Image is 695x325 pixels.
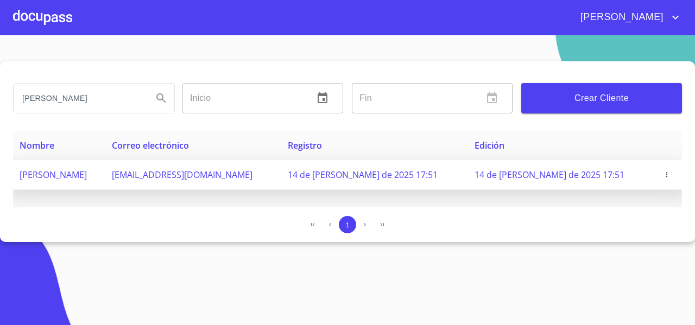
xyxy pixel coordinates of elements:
span: 14 de [PERSON_NAME] de 2025 17:51 [475,169,624,181]
button: Search [148,85,174,111]
span: Crear Cliente [530,91,673,106]
span: Registro [288,139,322,151]
span: Nombre [20,139,54,151]
input: search [14,84,144,113]
span: [PERSON_NAME] [572,9,669,26]
span: 1 [345,221,349,229]
span: Correo electrónico [112,139,189,151]
span: 14 de [PERSON_NAME] de 2025 17:51 [288,169,438,181]
button: Crear Cliente [521,83,682,113]
span: [PERSON_NAME] [20,169,87,181]
button: 1 [339,216,356,233]
span: Edición [475,139,504,151]
span: [EMAIL_ADDRESS][DOMAIN_NAME] [112,169,252,181]
button: account of current user [572,9,682,26]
